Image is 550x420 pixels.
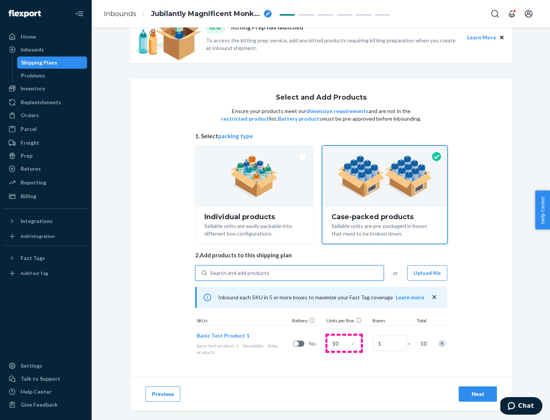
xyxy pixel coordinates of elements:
[21,270,48,276] div: Add Fast Tag
[197,343,238,349] span: basic-test-product-1
[5,252,87,264] button: Fast Tags
[332,213,438,221] div: Case-packed products
[195,287,447,308] div: Inbound each SKU in 5 or more boxes to maximize your Fast Tag coverage
[332,221,438,237] div: Sellable units are pre-packaged in boxes that need to be broken down.
[504,6,519,21] button: Open notifications
[5,386,87,398] a: Help Center
[459,386,497,402] button: Next
[5,137,87,149] a: Freight
[195,317,291,325] div: SKUs
[104,10,136,18] a: Inbounds
[373,336,407,351] input: Number of boxes
[21,85,45,92] div: Inventory
[21,254,45,262] div: Fast Tags
[5,399,87,411] button: Give Feedback
[5,373,87,385] button: Talk to Support
[206,37,460,52] p: To access the kitting prep service, add any kitted products requiring kitting preparation when yo...
[195,251,447,259] span: 2. Add products to this shipping plan
[535,191,550,229] button: Help Center
[327,336,361,351] input: Case Quantity
[204,213,304,221] div: Individual products
[408,340,415,347] span: =
[487,6,503,21] button: Open Search Box
[438,340,446,347] div: Remove Item
[393,269,398,277] span: or
[21,111,39,119] div: Orders
[5,31,87,43] a: Home
[21,375,60,383] div: Talk to Support
[409,317,428,325] div: Total
[465,390,490,398] div: Next
[407,265,447,281] button: Upload file
[21,401,58,409] div: Give Feedback
[21,165,41,173] div: Returns
[197,342,290,355] div: Baby products
[5,96,87,108] a: Replenishments
[17,57,87,69] a: Shipping Plans
[500,397,542,416] iframe: Opens a widget where you can chat to one of our agents
[467,33,496,42] button: Learn More
[204,221,304,237] div: Sellable units are easily packable into different box configurations.
[430,293,438,301] button: close
[5,190,87,202] a: Billing
[5,215,87,227] button: Integrations
[309,340,324,347] span: No
[21,139,39,147] div: Freight
[17,69,87,82] a: Problems
[72,6,87,21] button: Close Navigation
[21,179,46,186] div: Reporting
[21,33,36,40] div: Home
[220,107,422,123] p: Ensure your products meet our and are not in the list. must be pre-approved before inbounding.
[243,343,263,349] span: 0 available
[231,23,303,33] p: Kitting Prep has launched
[8,10,41,18] img: Flexport logo
[278,115,322,123] button: Battery products
[306,107,369,115] button: dimension requirements
[5,150,87,162] a: Prep
[197,332,249,339] button: Basic Test Product 1
[195,132,447,140] span: 1. Select
[218,132,253,140] button: packing type
[521,6,536,21] button: Open account menu
[5,230,87,242] a: Add Integration
[419,340,427,347] span: 10
[371,317,409,325] div: Boxes
[5,176,87,189] a: Reporting
[21,152,32,160] div: Prep
[230,155,278,197] img: individual-pack.facf35554cb0f1810c75b2bd6df2d64e.png
[21,233,55,239] div: Add Integration
[21,99,61,106] div: Replenishments
[21,362,42,370] div: Settings
[5,44,87,56] a: Inbounds
[5,109,87,121] a: Orders
[151,9,261,19] span: Jubilantly Magnificent Monkey
[146,386,180,402] button: Previous
[5,163,87,175] a: Returns
[221,115,269,123] button: restricted product
[291,317,325,325] div: Battery
[21,59,57,66] div: Shipping Plans
[276,94,367,102] h1: Select and Add Products
[21,46,44,53] div: Inbounds
[21,388,52,396] div: Help Center
[498,33,506,42] button: Close
[5,123,87,135] a: Parcel
[21,192,36,200] div: Billing
[21,125,37,133] div: Parcel
[197,332,249,339] span: Basic Test Product 1
[396,294,424,301] button: Learn more
[21,72,45,79] div: Problems
[5,82,87,95] a: Inventory
[325,317,371,325] div: Units per Box
[98,3,278,25] ol: breadcrumbs
[5,267,87,279] a: Add Fast Tag
[21,217,53,225] div: Integrations
[337,155,432,197] img: case-pack.59cecea509d18c883b923b81aeac6d0b.png
[5,360,87,372] a: Settings
[206,23,225,33] div: NEW
[210,269,269,277] div: Search and add products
